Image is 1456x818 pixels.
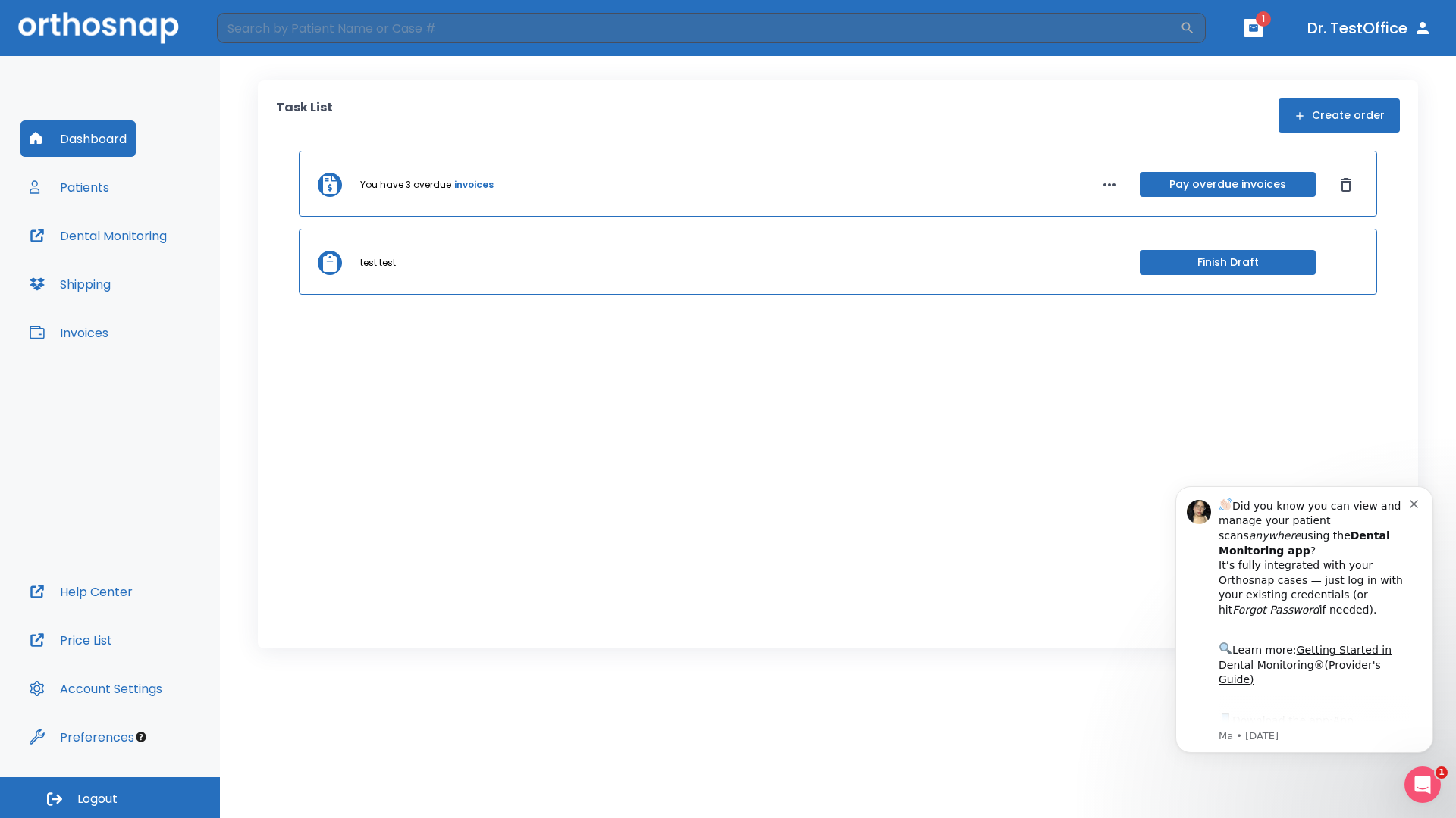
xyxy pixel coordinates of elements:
[454,178,494,192] a: invoices
[20,622,121,658] button: Price List
[1279,98,1400,133] button: Create order
[276,98,333,133] p: Task List
[20,120,136,157] button: Dashboard
[1140,250,1316,275] button: Finish Draft
[20,670,171,707] button: Account Settings
[217,13,1180,43] input: Search by Patient Name or Case #
[1301,14,1438,42] button: Dr. TestOffice
[1404,766,1441,803] iframe: Intercom live chat
[20,314,118,351] button: Invoices
[1153,464,1456,777] iframe: Intercom notifications message
[20,719,143,755] button: Preferences
[66,251,201,278] a: App Store
[66,247,257,324] div: Download the app: | ​ Let us know if you need help getting started!
[18,12,179,43] img: Orthosnap
[1256,11,1271,27] span: 1
[77,791,118,807] span: Logout
[1436,766,1448,779] span: 1
[20,573,142,610] button: Help Center
[20,217,176,254] button: Dental Monitoring
[20,266,120,302] button: Shipping
[66,266,257,279] p: Message from Ma, sent 1w ago
[1140,172,1316,197] button: Pay overdue invoices
[1334,173,1358,197] button: Dismiss
[360,178,451,192] p: You have 3 overdue
[257,33,269,45] button: Dismiss notification
[20,169,118,205] button: Patients
[360,256,396,270] p: test test
[134,730,148,744] div: Tooltip anchor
